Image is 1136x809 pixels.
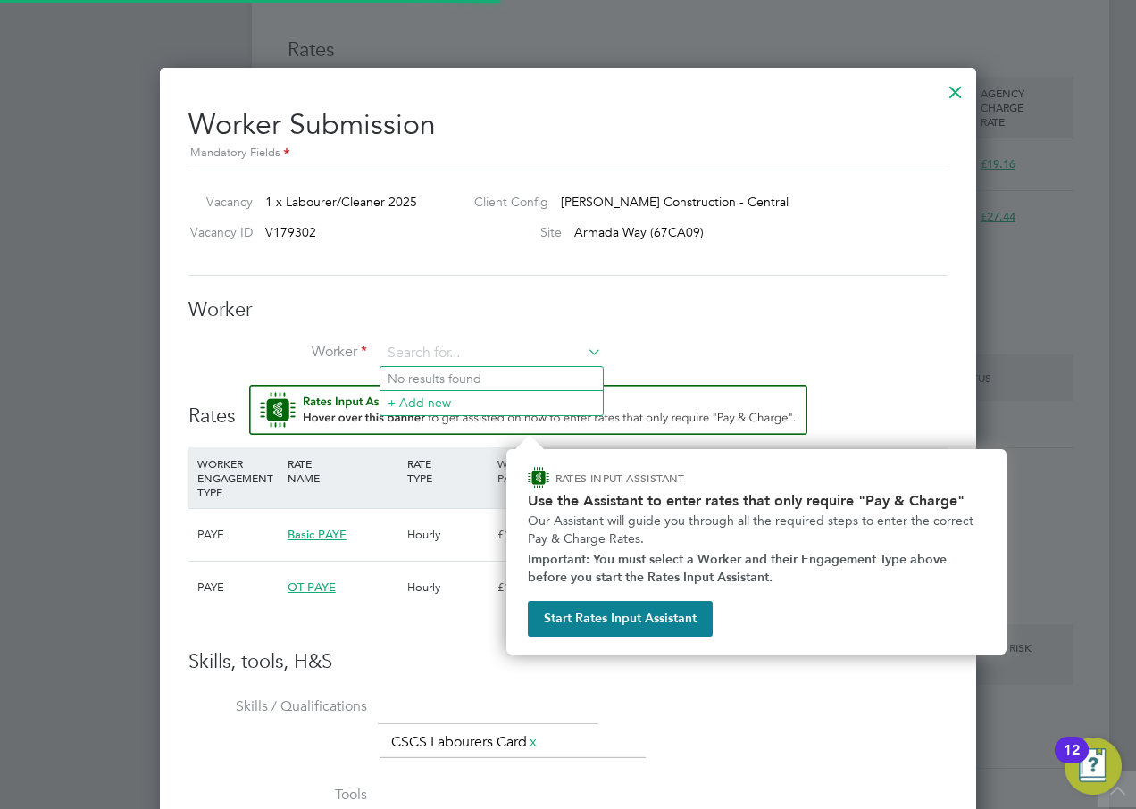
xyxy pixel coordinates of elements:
div: Hourly [403,509,493,561]
label: Client Config [460,194,548,210]
button: Start Rates Input Assistant [528,601,713,637]
span: Armada Way (67CA09) [574,224,704,240]
div: EMPLOYER COST [673,447,764,494]
div: AGENCY MARKUP [763,447,853,494]
label: Worker [188,343,367,362]
label: Skills / Qualifications [188,697,367,716]
h2: Use the Assistant to enter rates that only require "Pay & Charge" [528,492,985,509]
label: Site [460,224,562,240]
label: Vacancy ID [181,224,253,240]
div: 12 [1064,750,1080,773]
li: + Add new [380,390,603,414]
label: Vacancy [181,194,253,210]
div: WORKER PAY RATE [493,447,583,494]
div: PAYE [193,509,283,561]
div: £12.60 [493,509,583,561]
span: OT PAYE [288,580,336,595]
strong: Important: You must select a Worker and their Engagement Type above before you start the Rates In... [528,552,950,585]
img: ENGAGE Assistant Icon [528,467,549,488]
button: Rate Assistant [249,385,807,435]
p: RATES INPUT ASSISTANT [555,471,780,486]
div: PAYE [193,562,283,613]
div: £18.90 [493,562,583,613]
div: RATE NAME [283,447,403,494]
div: Mandatory Fields [188,144,948,163]
h2: Worker Submission [188,93,948,163]
div: AGENCY CHARGE RATE [853,447,943,508]
li: No results found [380,367,603,390]
h3: Rates [188,385,948,430]
div: How to input Rates that only require Pay & Charge [506,449,1007,655]
input: Search for... [381,340,602,367]
span: [PERSON_NAME] Construction - Central [561,194,789,210]
li: CSCS Labourers Card [384,730,547,755]
div: HOLIDAY PAY [583,447,673,494]
div: WORKER ENGAGEMENT TYPE [193,447,283,508]
button: Open Resource Center, 12 new notifications [1065,738,1122,795]
span: Basic PAYE [288,527,347,542]
div: Hourly [403,562,493,613]
h3: Skills, tools, H&S [188,649,948,675]
span: V179302 [265,224,316,240]
label: Tools [188,786,367,805]
p: Our Assistant will guide you through all the required steps to enter the correct Pay & Charge Rates. [528,513,985,547]
span: 1 x Labourer/Cleaner 2025 [265,194,417,210]
h3: Worker [188,297,948,323]
div: RATE TYPE [403,447,493,494]
a: x [527,730,539,754]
